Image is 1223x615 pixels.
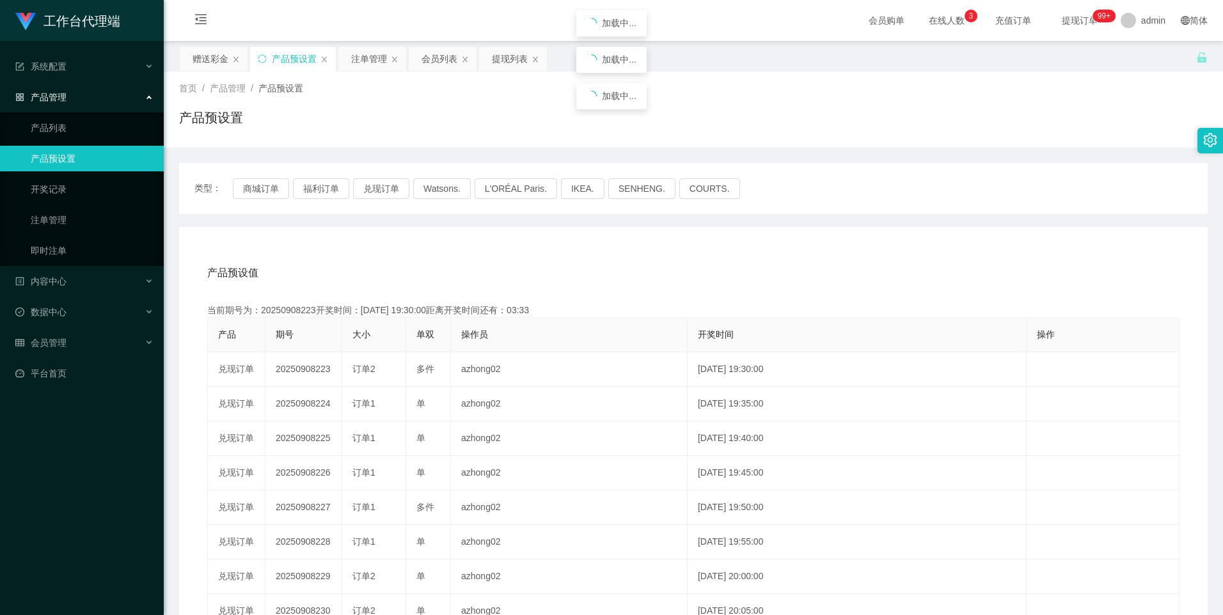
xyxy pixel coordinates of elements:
[31,146,154,171] a: 产品预设置
[15,93,24,102] i: 图标: appstore-o
[1093,10,1116,22] sup: 1109
[233,178,289,199] button: 商城订单
[208,559,265,594] td: 兑现订单
[293,178,349,199] button: 福利订单
[208,525,265,559] td: 兑现订单
[194,178,233,199] span: 类型：
[416,502,434,512] span: 多件
[43,1,120,42] h1: 工作台代理端
[258,83,303,93] span: 产品预设置
[1055,16,1104,25] span: 提现订单
[688,352,1027,387] td: [DATE] 19:30:00
[688,456,1027,490] td: [DATE] 19:45:00
[15,61,67,72] span: 系统配置
[989,16,1038,25] span: 充值订单
[258,54,267,63] i: 图标: sync
[688,525,1027,559] td: [DATE] 19:55:00
[416,467,425,478] span: 单
[451,490,688,525] td: azhong02
[265,456,342,490] td: 20250908226
[208,456,265,490] td: 兑现订单
[15,361,154,386] a: 图标: dashboard平台首页
[272,47,317,71] div: 产品预设置
[1203,133,1217,147] i: 图标: setting
[416,571,425,581] span: 单
[15,92,67,102] span: 产品管理
[179,108,243,127] h1: 产品预设置
[15,338,67,348] span: 会员管理
[561,178,604,199] button: IKEA.
[451,456,688,490] td: azhong02
[352,398,375,409] span: 订单1
[15,13,36,31] img: logo.9652507e.png
[265,387,342,421] td: 20250908224
[265,490,342,525] td: 20250908227
[193,47,228,71] div: 赠送彩金
[352,364,375,374] span: 订单2
[207,304,1180,317] div: 当前期号为：20250908223开奖时间：[DATE] 19:30:00距离开奖时间还有：03:33
[965,10,977,22] sup: 3
[31,176,154,202] a: 开奖记录
[352,571,375,581] span: 订单2
[602,54,636,65] span: 加载中...
[688,490,1027,525] td: [DATE] 19:50:00
[461,329,488,339] span: 操作员
[208,490,265,525] td: 兑现订单
[232,56,240,63] i: 图标: close
[413,178,471,199] button: Watsons.
[451,525,688,559] td: azhong02
[276,329,294,339] span: 期号
[698,329,734,339] span: 开奖时间
[451,559,688,594] td: azhong02
[265,525,342,559] td: 20250908228
[320,56,328,63] i: 图标: close
[602,18,636,28] span: 加载中...
[210,83,246,93] span: 产品管理
[179,83,197,93] span: 首页
[352,433,375,443] span: 订单1
[31,238,154,263] a: 即时注单
[461,56,469,63] i: 图标: close
[15,62,24,71] i: 图标: form
[208,352,265,387] td: 兑现订单
[602,91,636,101] span: 加载中...
[688,387,1027,421] td: [DATE] 19:35:00
[352,536,375,547] span: 订单1
[451,352,688,387] td: azhong02
[1196,52,1208,63] i: 图标: unlock
[451,421,688,456] td: azhong02
[587,91,597,101] i: icon: loading
[31,115,154,141] a: 产品列表
[15,15,120,26] a: 工作台代理端
[587,54,597,65] i: icon: loading
[208,421,265,456] td: 兑现订单
[416,433,425,443] span: 单
[15,307,24,316] i: 图标: check-circle-o
[1037,329,1055,339] span: 操作
[265,421,342,456] td: 20250908225
[202,83,205,93] span: /
[31,207,154,233] a: 注单管理
[422,47,457,71] div: 会员列表
[922,16,971,25] span: 在线人数
[969,10,974,22] p: 3
[475,178,557,199] button: L'ORÉAL Paris.
[532,56,539,63] i: 图标: close
[15,307,67,317] span: 数据中心
[416,536,425,547] span: 单
[608,178,675,199] button: SENHENG.
[352,329,370,339] span: 大小
[492,47,528,71] div: 提现列表
[265,559,342,594] td: 20250908229
[416,398,425,409] span: 单
[15,338,24,347] i: 图标: table
[352,502,375,512] span: 订单1
[207,265,258,281] span: 产品预设值
[179,1,223,42] i: 图标: menu-fold
[416,364,434,374] span: 多件
[679,178,740,199] button: COURTS.
[1181,16,1190,25] i: 图标: global
[416,329,434,339] span: 单双
[353,178,409,199] button: 兑现订单
[251,83,253,93] span: /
